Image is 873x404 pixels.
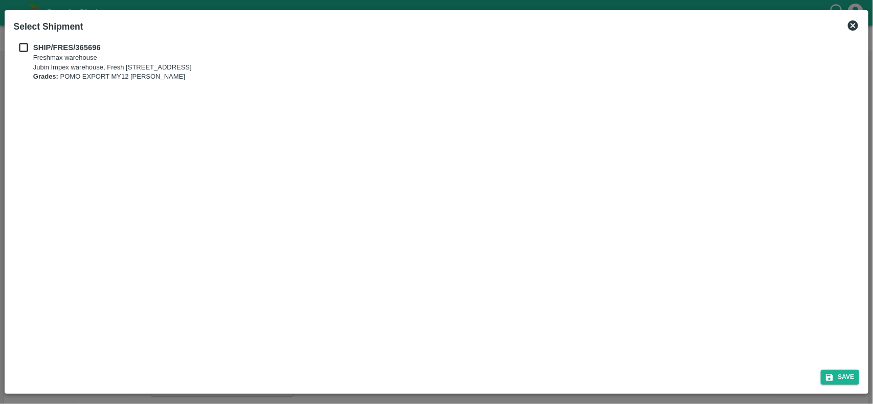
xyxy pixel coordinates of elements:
[33,63,192,73] p: Jubin Impex warehouse, Fresh [STREET_ADDRESS]
[33,43,101,52] b: SHIP/FRES/365696
[33,53,192,63] p: Freshmax warehouse
[33,73,58,80] b: Grades:
[14,21,83,32] b: Select Shipment
[33,72,192,82] p: POMO EXPORT MY12 [PERSON_NAME]
[821,370,860,385] button: Save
